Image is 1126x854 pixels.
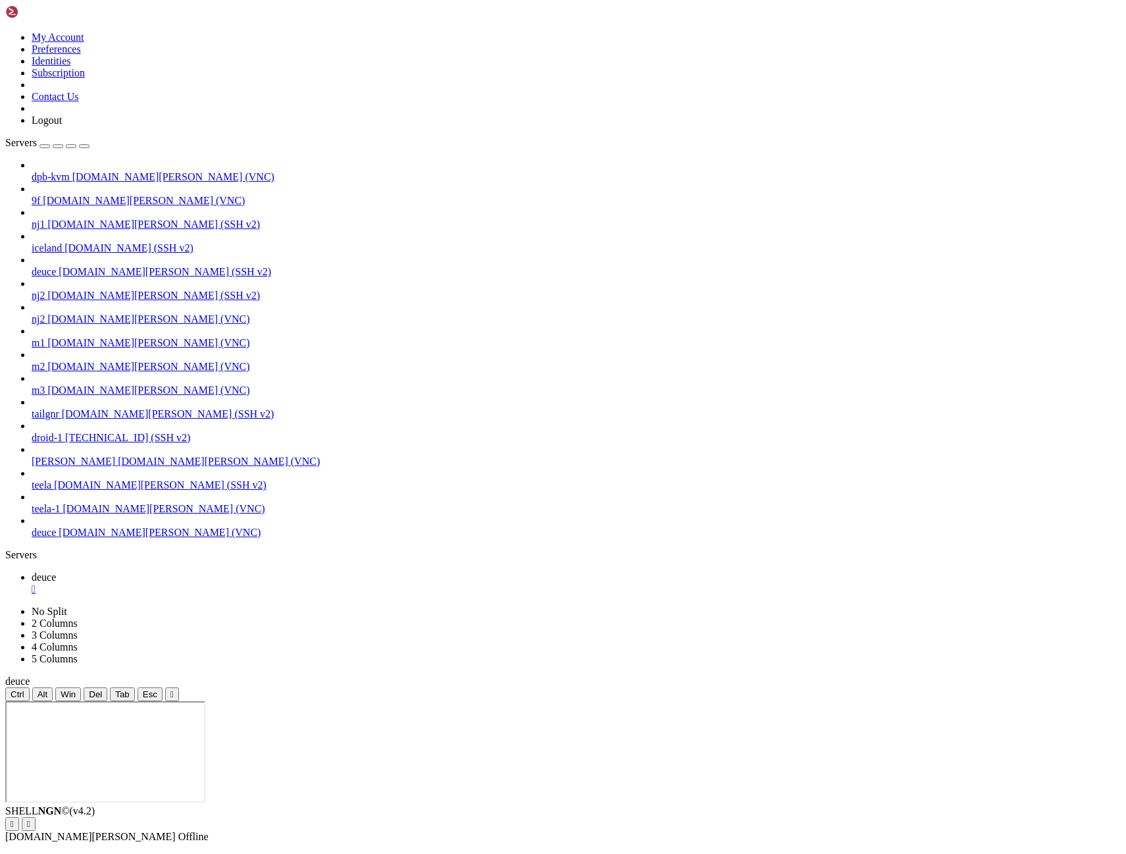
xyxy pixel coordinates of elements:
span: droid-1 [32,432,63,443]
b: NGN [38,805,62,816]
a: Logout [32,115,62,126]
button: Alt [32,687,53,701]
img: Shellngn [5,5,81,18]
li: m1 [DOMAIN_NAME][PERSON_NAME] (VNC) [32,325,1121,349]
a: nj2 [DOMAIN_NAME][PERSON_NAME] (SSH v2) [32,290,1121,302]
span: [DOMAIN_NAME][PERSON_NAME] (SSH v2) [47,290,260,301]
span: [DOMAIN_NAME][PERSON_NAME] (VNC) [47,361,249,372]
span: Ctrl [11,689,24,699]
a: deuce [DOMAIN_NAME][PERSON_NAME] (SSH v2) [32,266,1121,278]
li: deuce [DOMAIN_NAME][PERSON_NAME] (SSH v2) [32,254,1121,278]
span: teela-1 [32,503,61,514]
span: deuce [5,676,30,687]
button: Esc [138,687,163,701]
a: m1 [DOMAIN_NAME][PERSON_NAME] (VNC) [32,337,1121,349]
a: My Account [32,32,84,43]
span: 9f [32,195,40,206]
span: Del [89,689,102,699]
a: Servers [5,137,90,148]
li: 9f [DOMAIN_NAME][PERSON_NAME] (VNC) [32,183,1121,207]
li: m3 [DOMAIN_NAME][PERSON_NAME] (VNC) [32,373,1121,396]
a: teela [DOMAIN_NAME][PERSON_NAME] (SSH v2) [32,479,1121,491]
a: Identities [32,55,71,67]
span: [TECHNICAL_ID] (SSH v2) [65,432,190,443]
a: deuce [DOMAIN_NAME][PERSON_NAME] (VNC) [32,527,1121,539]
span: [DOMAIN_NAME] (SSH v2) [64,242,193,254]
li: iceland [DOMAIN_NAME] (SSH v2) [32,230,1121,254]
div:  [11,819,14,829]
a: 2 Columns [32,618,78,629]
div:  [170,689,174,699]
div: Servers [5,549,1121,561]
span: [DOMAIN_NAME][PERSON_NAME] (VNC) [47,313,249,325]
button: Win [55,687,81,701]
a: dpb-kvm [DOMAIN_NAME][PERSON_NAME] (VNC) [32,171,1121,183]
div:  [27,819,30,829]
a: 4 Columns [32,641,78,653]
span: [DOMAIN_NAME][PERSON_NAME] (VNC) [118,456,320,467]
a: Preferences [32,43,81,55]
a: Contact Us [32,91,79,102]
a: 9f [DOMAIN_NAME][PERSON_NAME] (VNC) [32,195,1121,207]
span: nj2 [32,313,45,325]
a: droid-1 [TECHNICAL_ID] (SSH v2) [32,432,1121,444]
span: [DOMAIN_NAME][PERSON_NAME] (SSH v2) [59,266,271,277]
a: No Split [32,606,67,617]
li: [PERSON_NAME] [DOMAIN_NAME][PERSON_NAME] (VNC) [32,444,1121,467]
span: Alt [38,689,48,699]
span: deuce [32,572,56,583]
a: tailgnr [DOMAIN_NAME][PERSON_NAME] (SSH v2) [32,408,1121,420]
span: [DOMAIN_NAME][PERSON_NAME] (VNC) [43,195,245,206]
li: nj2 [DOMAIN_NAME][PERSON_NAME] (VNC) [32,302,1121,325]
span: [DOMAIN_NAME][PERSON_NAME] (VNC) [47,385,249,396]
a: Subscription [32,67,85,78]
a: deuce [32,572,1121,595]
span: dpb-kvm [32,171,70,182]
button:  [22,817,36,831]
span: [DOMAIN_NAME][PERSON_NAME] [5,831,176,842]
button:  [165,687,179,701]
a: [PERSON_NAME] [DOMAIN_NAME][PERSON_NAME] (VNC) [32,456,1121,467]
li: deuce [DOMAIN_NAME][PERSON_NAME] (VNC) [32,515,1121,539]
button: Ctrl [5,687,30,701]
span: [DOMAIN_NAME][PERSON_NAME] (VNC) [72,171,274,182]
span: nj2 [32,290,45,301]
span: Offline [178,831,209,842]
span: [DOMAIN_NAME][PERSON_NAME] (VNC) [63,503,265,514]
span: deuce [32,527,56,538]
li: droid-1 [TECHNICAL_ID] (SSH v2) [32,420,1121,444]
span: m2 [32,361,45,372]
li: m2 [DOMAIN_NAME][PERSON_NAME] (VNC) [32,349,1121,373]
li: teela [DOMAIN_NAME][PERSON_NAME] (SSH v2) [32,467,1121,491]
span: Esc [143,689,157,699]
button:  [5,817,19,831]
span: SHELL © [5,805,95,816]
button: Del [84,687,107,701]
span: deuce [32,266,56,277]
span: tailgnr [32,408,59,419]
a: m3 [DOMAIN_NAME][PERSON_NAME] (VNC) [32,385,1121,396]
span: m3 [32,385,45,396]
button: Tab [110,687,135,701]
span: m1 [32,337,45,348]
span: teela [32,479,51,491]
a:  [32,583,1121,595]
span: [DOMAIN_NAME][PERSON_NAME] (SSH v2) [62,408,274,419]
li: nj2 [DOMAIN_NAME][PERSON_NAME] (SSH v2) [32,278,1121,302]
span: [DOMAIN_NAME][PERSON_NAME] (SSH v2) [54,479,267,491]
a: nj1 [DOMAIN_NAME][PERSON_NAME] (SSH v2) [32,219,1121,230]
li: tailgnr [DOMAIN_NAME][PERSON_NAME] (SSH v2) [32,396,1121,420]
span: iceland [32,242,62,254]
a: teela-1 [DOMAIN_NAME][PERSON_NAME] (VNC) [32,503,1121,515]
span: 4.2.0 [70,805,95,816]
a: m2 [DOMAIN_NAME][PERSON_NAME] (VNC) [32,361,1121,373]
span: [DOMAIN_NAME][PERSON_NAME] (VNC) [59,527,261,538]
li: teela-1 [DOMAIN_NAME][PERSON_NAME] (VNC) [32,491,1121,515]
a: 5 Columns [32,653,78,664]
span: Win [61,689,76,699]
li: nj1 [DOMAIN_NAME][PERSON_NAME] (SSH v2) [32,207,1121,230]
a: nj2 [DOMAIN_NAME][PERSON_NAME] (VNC) [32,313,1121,325]
a: 3 Columns [32,629,78,641]
span: Servers [5,137,37,148]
